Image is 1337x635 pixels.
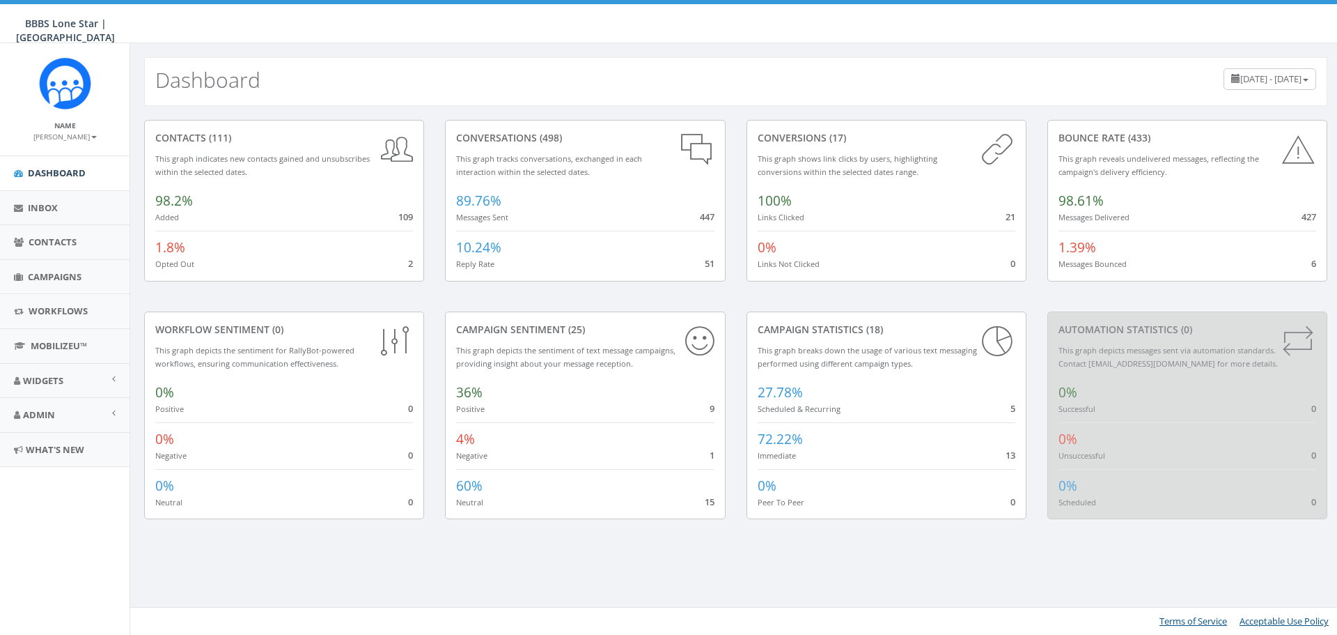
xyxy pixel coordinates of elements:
small: Added [155,212,179,222]
span: 27.78% [758,383,803,401]
div: Automation Statistics [1058,323,1316,337]
span: 72.22% [758,430,803,448]
span: 0 [408,449,413,461]
small: [PERSON_NAME] [33,132,97,141]
span: Admin [23,408,55,421]
span: 0 [1010,496,1015,508]
span: 21 [1006,211,1015,223]
div: conversions [758,131,1015,145]
span: 0 [1311,402,1316,415]
span: 0% [1058,383,1077,401]
span: 10.24% [456,238,501,257]
small: Scheduled [1058,497,1096,507]
span: 0% [1058,477,1077,495]
small: Immediate [758,450,796,461]
small: This graph shows link clicks by users, highlighting conversions within the selected dates range. [758,153,937,177]
span: 60% [456,477,483,495]
span: 0% [758,238,776,257]
small: Successful [1058,404,1095,414]
small: Positive [456,404,485,414]
span: 13 [1006,449,1015,461]
div: contacts [155,131,413,145]
span: 98.2% [155,192,193,210]
div: Workflow Sentiment [155,323,413,337]
span: 36% [456,383,483,401]
a: [PERSON_NAME] [33,130,97,142]
span: Campaigns [28,270,81,283]
span: Dashboard [28,167,86,179]
span: Inbox [28,201,58,214]
small: Scheduled & Recurring [758,404,840,414]
small: Reply Rate [456,259,494,269]
span: [DATE] - [DATE] [1240,72,1301,85]
a: Terms of Service [1159,615,1227,627]
span: 4% [456,430,475,448]
span: (433) [1125,131,1150,144]
small: This graph indicates new contacts gained and unsubscribes within the selected dates. [155,153,370,177]
img: Rally_Corp_Icon_1.png [39,57,91,109]
span: 1 [710,449,714,461]
span: 0% [155,430,174,448]
span: 109 [398,211,413,223]
span: 9 [710,402,714,415]
small: This graph tracks conversations, exchanged in each interaction within the selected dates. [456,153,642,177]
div: conversations [456,131,714,145]
small: Positive [155,404,184,414]
small: This graph depicts the sentiment for RallyBot-powered workflows, ensuring communication effective... [155,345,354,369]
span: 0% [155,477,174,495]
span: 0% [155,383,174,401]
small: Neutral [155,497,182,507]
small: Name [54,121,76,130]
span: 6 [1311,257,1316,270]
small: Messages Delivered [1058,212,1129,222]
span: 5 [1010,402,1015,415]
span: MobilizeU™ [31,339,87,352]
span: Contacts [29,236,77,248]
div: Campaign Sentiment [456,323,714,337]
small: Neutral [456,497,483,507]
span: Widgets [23,374,63,387]
span: 100% [758,192,792,210]
small: Messages Bounced [1058,259,1127,269]
span: 1.8% [155,238,185,257]
div: Campaign Statistics [758,323,1015,337]
span: 447 [700,211,714,223]
span: 98.61% [1058,192,1104,210]
small: Opted Out [155,259,194,269]
small: Messages Sent [456,212,508,222]
small: Links Clicked [758,212,804,222]
a: Acceptable Use Policy [1240,615,1329,627]
small: This graph breaks down the usage of various text messaging performed using different campaign types. [758,345,977,369]
span: (0) [269,323,283,336]
span: 2 [408,257,413,270]
h2: Dashboard [155,68,260,91]
span: 0 [1311,449,1316,461]
small: Links Not Clicked [758,259,820,269]
span: 0% [1058,430,1077,448]
small: Unsuccessful [1058,450,1105,461]
div: Bounce Rate [1058,131,1316,145]
small: Negative [456,450,487,461]
span: 89.76% [456,192,501,210]
small: This graph depicts the sentiment of text message campaigns, providing insight about your message ... [456,345,675,369]
span: BBBS Lone Star | [GEOGRAPHIC_DATA] [16,17,115,44]
span: (498) [537,131,562,144]
span: 0 [408,402,413,415]
small: Peer To Peer [758,497,804,507]
small: Negative [155,450,187,461]
small: This graph reveals undelivered messages, reflecting the campaign's delivery efficiency. [1058,153,1259,177]
span: 0 [408,496,413,508]
small: This graph depicts messages sent via automation standards. Contact [EMAIL_ADDRESS][DOMAIN_NAME] f... [1058,345,1278,369]
span: (18) [863,323,883,336]
span: 0 [1311,496,1316,508]
span: 15 [705,496,714,508]
span: 1.39% [1058,238,1096,257]
span: 427 [1301,211,1316,223]
span: 0% [758,477,776,495]
span: (0) [1178,323,1192,336]
span: Workflows [29,305,88,317]
span: 0 [1010,257,1015,270]
span: What's New [26,443,84,456]
span: (17) [827,131,846,144]
span: (111) [206,131,231,144]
